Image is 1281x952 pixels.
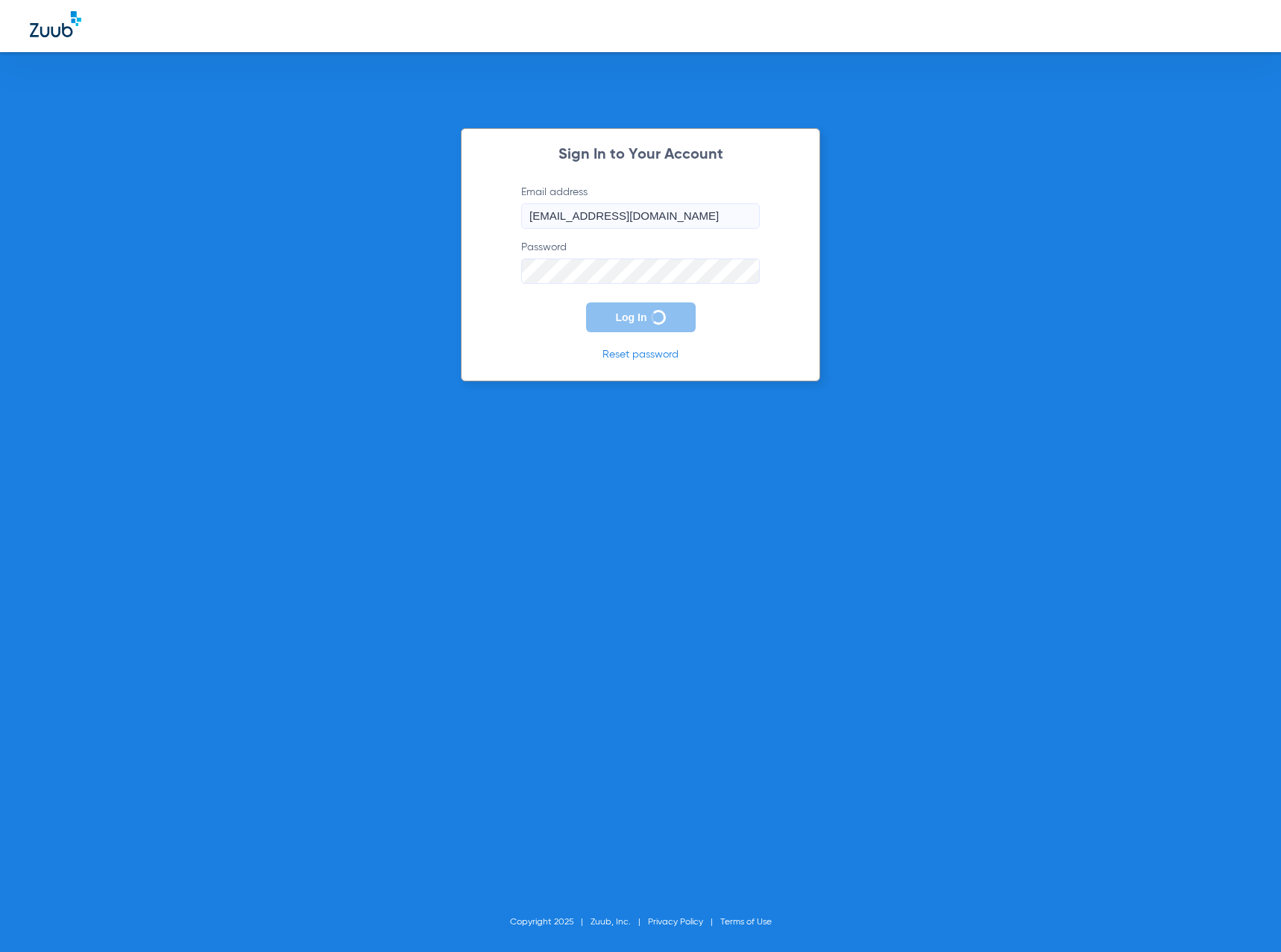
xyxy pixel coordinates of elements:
[521,258,760,284] input: Password
[586,302,696,332] button: Log In
[30,11,81,37] img: Zuub Logo
[499,147,782,162] h2: Sign In to Your Account
[510,915,591,930] li: Copyright 2025
[521,185,760,229] label: Email address
[591,915,648,930] li: Zuub, Inc.
[648,918,703,927] a: Privacy Policy
[521,240,760,284] label: Password
[616,311,647,323] span: Log In
[1206,880,1281,952] iframe: Chat Widget
[602,349,679,360] a: Reset password
[720,918,772,927] a: Terms of Use
[521,203,760,229] input: Email address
